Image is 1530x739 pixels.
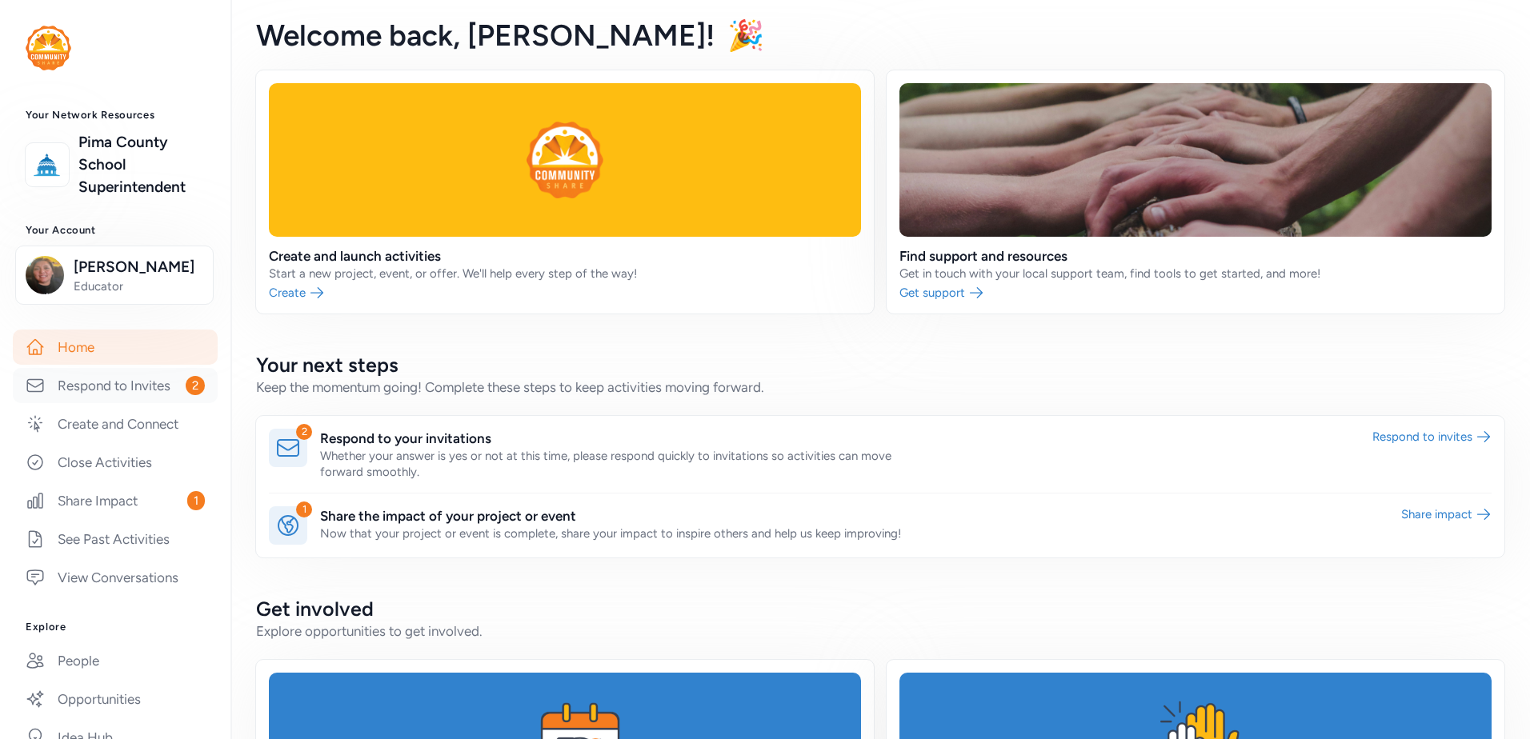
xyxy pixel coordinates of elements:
[26,26,71,70] img: logo
[74,278,203,294] span: Educator
[26,621,205,633] h3: Explore
[296,501,312,517] div: 1
[78,131,205,198] a: Pima County School Superintendent
[186,376,205,395] span: 2
[13,560,218,595] a: View Conversations
[13,330,218,365] a: Home
[13,368,218,403] a: Respond to Invites2
[187,491,205,510] span: 1
[13,521,218,557] a: See Past Activities
[15,246,214,305] button: [PERSON_NAME]Educator
[13,445,218,480] a: Close Activities
[13,681,218,717] a: Opportunities
[13,406,218,441] a: Create and Connect
[256,352,1504,377] h2: Your next steps
[13,643,218,678] a: People
[727,18,764,53] span: 🎉
[256,596,1504,621] h2: Get involved
[13,483,218,518] a: Share Impact1
[296,424,312,440] div: 2
[26,224,205,237] h3: Your Account
[74,256,203,278] span: [PERSON_NAME]
[256,621,1504,641] div: Explore opportunities to get involved.
[256,18,715,53] span: Welcome back , [PERSON_NAME]!
[26,109,205,122] h3: Your Network Resources
[30,147,65,182] img: logo
[256,377,1504,397] div: Keep the momentum going! Complete these steps to keep activities moving forward.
